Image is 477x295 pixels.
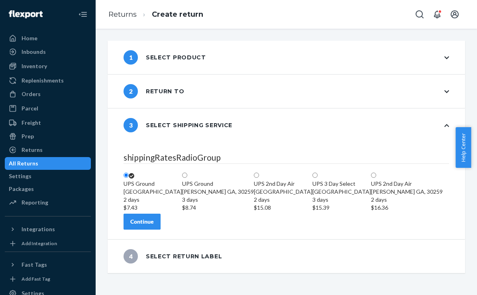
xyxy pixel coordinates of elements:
[124,84,138,98] span: 2
[5,157,91,170] a: All Returns
[5,60,91,73] a: Inventory
[124,50,138,65] span: 1
[312,173,318,178] input: UPS 3 Day Select[GEOGRAPHIC_DATA]3 days$15.39
[5,45,91,58] a: Inbounds
[371,204,443,212] div: $16.36
[5,239,91,248] a: Add Integration
[455,127,471,168] button: Help Center
[124,249,222,264] div: Select return label
[182,196,254,204] div: 3 days
[5,196,91,209] a: Reporting
[108,10,137,19] a: Returns
[9,159,38,167] div: All Returns
[5,258,91,271] button: Fast Tags
[102,3,210,26] ol: breadcrumbs
[5,170,91,183] a: Settings
[22,62,47,70] div: Inventory
[182,180,254,188] div: UPS Ground
[371,173,376,178] input: UPS 2nd Day Air[PERSON_NAME] GA, 302592 days$16.36
[124,151,449,164] legend: shippingRatesRadioGroup
[22,199,48,206] div: Reporting
[124,50,206,65] div: Select product
[312,180,371,188] div: UPS 3 Day Select
[254,180,312,188] div: UPS 2nd Day Air
[5,88,91,100] a: Orders
[22,104,38,112] div: Parcel
[371,196,443,204] div: 2 days
[5,116,91,129] a: Freight
[22,275,50,282] div: Add Fast Tag
[254,204,312,212] div: $15.08
[152,10,203,19] a: Create return
[9,185,34,193] div: Packages
[312,204,371,212] div: $15.39
[124,214,161,230] button: Continue
[5,74,91,87] a: Replenishments
[182,173,187,178] input: UPS Ground[PERSON_NAME] GA, 302593 days$8.74
[124,196,182,204] div: 2 days
[22,146,43,154] div: Returns
[124,180,182,188] div: UPS Ground
[412,6,428,22] button: Open Search Box
[182,204,254,212] div: $8.74
[9,10,43,18] img: Flexport logo
[9,172,31,180] div: Settings
[254,196,312,204] div: 2 days
[124,118,232,132] div: Select shipping service
[312,188,371,212] div: [GEOGRAPHIC_DATA]
[130,218,154,226] div: Continue
[254,188,312,212] div: [GEOGRAPHIC_DATA]
[5,223,91,236] button: Integrations
[22,132,34,140] div: Prep
[254,173,259,178] input: UPS 2nd Day Air[GEOGRAPHIC_DATA]2 days$15.08
[371,188,443,212] div: [PERSON_NAME] GA, 30259
[124,173,129,178] input: UPS Ground[GEOGRAPHIC_DATA]2 days$7.43
[124,118,138,132] span: 3
[5,130,91,143] a: Prep
[312,196,371,204] div: 3 days
[5,102,91,115] a: Parcel
[371,180,443,188] div: UPS 2nd Day Air
[22,34,37,42] div: Home
[22,90,41,98] div: Orders
[5,144,91,156] a: Returns
[124,84,184,98] div: Return to
[5,32,91,45] a: Home
[22,225,55,233] div: Integrations
[124,249,138,264] span: 4
[124,188,182,212] div: [GEOGRAPHIC_DATA]
[5,274,91,284] a: Add Fast Tag
[447,6,463,22] button: Open account menu
[22,119,41,127] div: Freight
[429,6,445,22] button: Open notifications
[22,261,47,269] div: Fast Tags
[22,48,46,56] div: Inbounds
[182,188,254,212] div: [PERSON_NAME] GA, 30259
[22,240,57,247] div: Add Integration
[124,204,182,212] div: $7.43
[75,6,91,22] button: Close Navigation
[22,77,64,85] div: Replenishments
[5,183,91,195] a: Packages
